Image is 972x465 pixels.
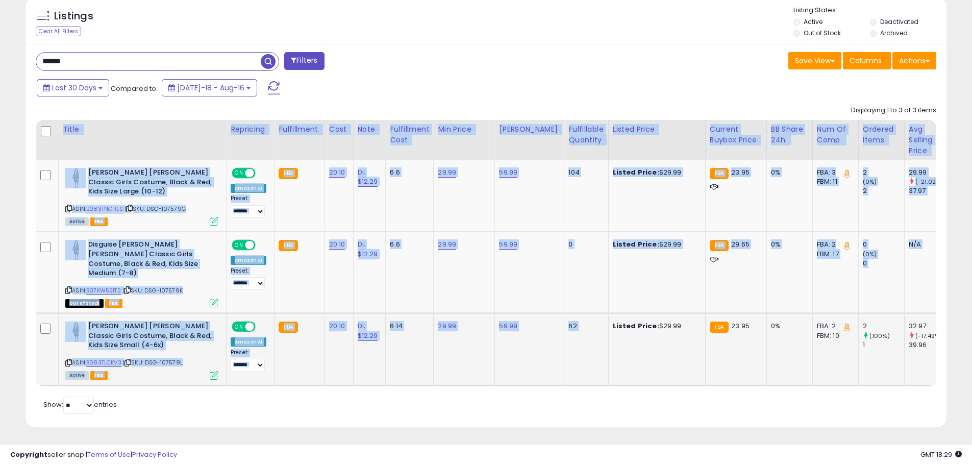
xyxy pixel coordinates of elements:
[279,322,297,333] small: FBA
[731,167,750,177] span: 23.95
[613,167,659,177] b: Listed Price:
[863,240,904,249] div: 0
[613,168,697,177] div: $29.99
[915,332,942,340] small: (-17.49%)
[909,340,950,350] div: 39.96
[499,124,560,135] div: [PERSON_NAME]
[233,169,245,178] span: ON
[710,124,762,145] div: Current Buybox Price
[771,124,808,145] div: BB Share 24h.
[65,322,218,378] div: ASIN:
[123,358,183,366] span: | SKU: DSG-107579L
[36,27,81,36] div: Clear All Filters
[863,322,904,331] div: 2
[358,167,378,187] a: DI; $12.29
[850,56,882,66] span: Columns
[254,323,270,331] span: OFF
[851,106,936,115] div: Displaying 1 to 3 of 3 items
[329,167,345,178] a: 20.10
[162,79,257,96] button: [DATE]-18 - Aug-16
[771,168,805,177] div: 0%
[233,241,245,250] span: ON
[438,321,456,331] a: 29.99
[231,195,266,218] div: Preset:
[817,240,851,249] div: FBA: 2
[65,240,218,306] div: ASIN:
[613,321,659,331] b: Listed Price:
[390,124,429,145] div: Fulfillment Cost
[568,124,604,145] div: Fulfillable Quantity
[88,240,212,280] b: Disguise [PERSON_NAME] [PERSON_NAME] Classic Girls Costume, Black & Red, Kids Size Medium (7-8)
[863,186,904,195] div: 2
[279,124,320,135] div: Fulfillment
[105,299,122,308] span: FBA
[613,322,697,331] div: $29.99
[88,322,212,353] b: [PERSON_NAME] [PERSON_NAME] Classic Girls Costume, Black & Red, Kids Size Small (4-6x)
[87,450,131,459] a: Terms of Use
[804,17,823,26] label: Active
[86,205,123,213] a: B083TNGHLS
[65,322,86,342] img: 31LIroZFf4L._SL40_.jpg
[863,250,877,258] small: (0%)
[390,168,426,177] div: 6.6
[793,6,946,15] p: Listing States:
[710,168,729,179] small: FBA
[86,286,121,295] a: B07KW5S1T2
[909,322,950,331] div: 32.97
[880,17,918,26] label: Deactivated
[132,450,177,459] a: Privacy Policy
[37,79,109,96] button: Last 30 Days
[65,168,218,225] div: ASIN:
[880,29,908,37] label: Archived
[499,239,517,250] a: 59.99
[90,371,108,380] span: FBA
[438,124,490,135] div: Min Price
[10,450,47,459] strong: Copyright
[863,259,904,268] div: 0
[788,52,841,69] button: Save View
[231,256,266,265] div: Amazon AI
[65,217,89,226] span: All listings currently available for purchase on Amazon
[358,239,378,259] a: DI; $12.29
[88,168,212,199] b: [PERSON_NAME] [PERSON_NAME] Classic Girls Costume, Black & Red, Kids Size Large (10-12)
[499,321,517,331] a: 59.99
[909,124,946,156] div: Avg Selling Price
[869,332,890,340] small: (100%)
[438,167,456,178] a: 29.99
[438,239,456,250] a: 29.99
[817,124,854,145] div: Num of Comp.
[613,240,697,249] div: $29.99
[817,331,851,340] div: FBM: 10
[771,240,805,249] div: 0%
[568,322,600,331] div: 62
[613,239,659,249] b: Listed Price:
[892,52,936,69] button: Actions
[231,337,266,347] div: Amazon AI
[279,240,297,251] small: FBA
[358,124,382,135] div: Note
[177,83,244,93] span: [DATE]-18 - Aug-16
[499,167,517,178] a: 59.99
[86,358,121,367] a: B083TLCKV3
[804,29,841,37] label: Out of Stock
[65,240,86,260] img: 31LIroZFf4L._SL40_.jpg
[233,323,245,331] span: ON
[710,322,729,333] small: FBA
[817,177,851,186] div: FBM: 11
[771,322,805,331] div: 0%
[111,84,158,93] span: Compared to:
[613,124,701,135] div: Listed Price
[284,52,324,70] button: Filters
[843,52,891,69] button: Columns
[909,168,950,177] div: 29.99
[65,371,89,380] span: All listings currently available for purchase on Amazon
[358,321,378,340] a: DI; $12.29
[390,322,426,331] div: 6.14
[254,169,270,178] span: OFF
[863,124,900,145] div: Ordered Items
[43,400,117,409] span: Show: entries
[231,267,266,290] div: Preset:
[231,349,266,372] div: Preset:
[63,124,222,135] div: Title
[231,124,270,135] div: Repricing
